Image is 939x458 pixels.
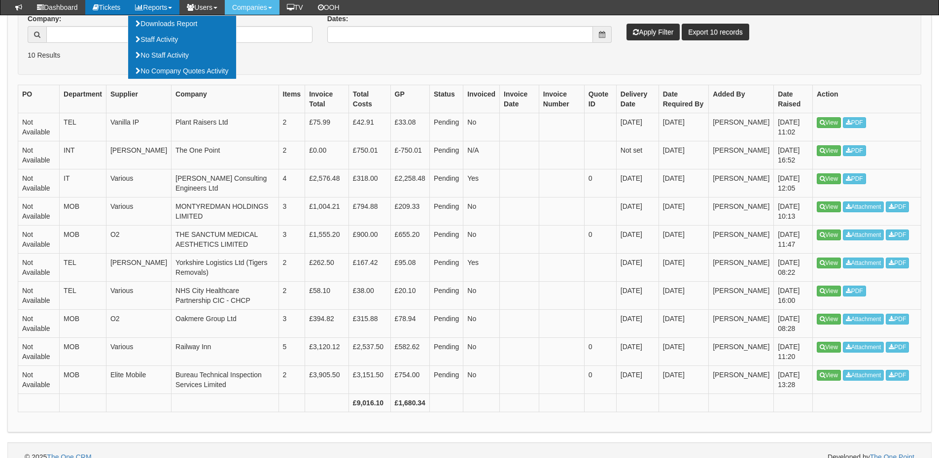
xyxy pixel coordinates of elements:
[709,85,774,113] th: Added By
[305,281,349,309] td: £58.10
[348,393,390,412] th: £9,016.10
[390,225,429,253] td: £655.20
[709,225,774,253] td: [PERSON_NAME]
[60,253,106,281] td: TEL
[626,24,680,40] button: Apply Filter
[616,365,659,393] td: [DATE]
[278,309,305,337] td: 3
[463,197,500,225] td: No
[390,85,429,113] th: GP
[429,141,463,169] td: Pending
[429,337,463,365] td: Pending
[106,85,171,113] th: Supplier
[18,169,60,197] td: Not Available
[305,197,349,225] td: £1,004.21
[709,113,774,141] td: [PERSON_NAME]
[172,337,279,365] td: Railway Inn
[305,113,349,141] td: £75.99
[709,337,774,365] td: [PERSON_NAME]
[106,337,171,365] td: Various
[616,141,659,169] td: Not set
[817,229,841,240] a: View
[616,169,659,197] td: [DATE]
[28,14,61,24] label: Company:
[348,337,390,365] td: £2,537.50
[463,281,500,309] td: No
[774,197,813,225] td: [DATE] 10:13
[774,225,813,253] td: [DATE] 11:47
[18,197,60,225] td: Not Available
[172,197,279,225] td: MONTYREDMAN HOLDINGS LIMITED
[616,337,659,365] td: [DATE]
[106,169,171,197] td: Various
[500,85,539,113] th: Invoice Date
[616,85,659,113] th: Delivery Date
[390,309,429,337] td: £78.94
[817,286,841,296] a: View
[348,365,390,393] td: £3,151.50
[172,281,279,309] td: NHS City Healthcare Partnership CIC - CHCP
[659,225,708,253] td: [DATE]
[305,337,349,365] td: £3,120.12
[278,197,305,225] td: 3
[18,85,60,113] th: PO
[774,113,813,141] td: [DATE] 11:02
[843,117,866,128] a: PDF
[390,281,429,309] td: £20.10
[709,141,774,169] td: [PERSON_NAME]
[817,370,841,381] a: View
[774,365,813,393] td: [DATE] 13:28
[172,169,279,197] td: [PERSON_NAME] Consulting Engineers Ltd
[278,337,305,365] td: 5
[348,113,390,141] td: £42.91
[305,309,349,337] td: £394.82
[106,197,171,225] td: Various
[463,113,500,141] td: No
[709,281,774,309] td: [PERSON_NAME]
[429,113,463,141] td: Pending
[106,225,171,253] td: O2
[463,253,500,281] td: Yes
[390,141,429,169] td: £-750.01
[172,253,279,281] td: Yorkshire Logistics Ltd (Tigers Removals)
[843,258,884,268] a: Attachment
[390,337,429,365] td: £582.62
[886,342,909,353] a: PDF
[348,309,390,337] td: £315.88
[774,169,813,197] td: [DATE] 12:05
[813,85,921,113] th: Action
[659,85,708,113] th: Date Required By
[659,169,708,197] td: [DATE]
[843,229,884,240] a: Attachment
[327,14,348,24] label: Dates:
[305,253,349,281] td: £262.50
[305,85,349,113] th: Invoice Total
[172,85,279,113] th: Company
[843,173,866,184] a: PDF
[659,197,708,225] td: [DATE]
[18,113,60,141] td: Not Available
[429,309,463,337] td: Pending
[278,113,305,141] td: 2
[659,337,708,365] td: [DATE]
[348,169,390,197] td: £318.00
[817,201,841,212] a: View
[584,85,616,113] th: Quote ID
[463,337,500,365] td: No
[429,169,463,197] td: Pending
[709,309,774,337] td: [PERSON_NAME]
[172,365,279,393] td: Bureau Technical Inspection Services Limited
[305,365,349,393] td: £3,905.50
[60,365,106,393] td: MOB
[886,229,909,240] a: PDF
[172,225,279,253] td: THE SANCTUM MEDICAL AESTHETICS LIMITED
[18,225,60,253] td: Not Available
[348,253,390,281] td: £167.42
[348,281,390,309] td: £38.00
[429,365,463,393] td: Pending
[106,309,171,337] td: O2
[278,85,305,113] th: Items
[774,85,813,113] th: Date Raised
[278,141,305,169] td: 2
[348,85,390,113] th: Total Costs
